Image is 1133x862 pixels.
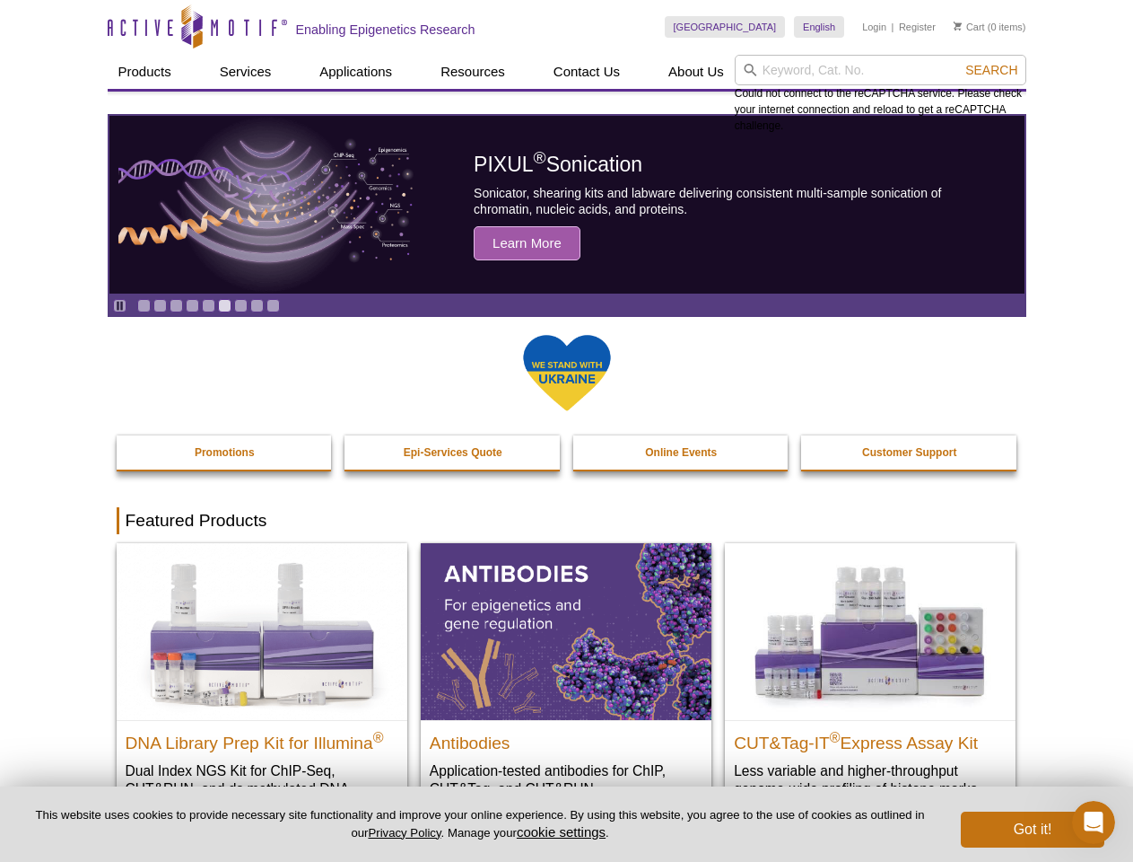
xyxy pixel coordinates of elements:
a: Login [862,21,886,33]
img: Your Cart [954,22,962,31]
a: Privacy Policy [368,826,440,840]
a: English [794,16,844,38]
a: Applications [309,55,403,89]
iframe: Intercom live chat [1072,801,1115,844]
p: Less variable and higher-throughput genome-wide profiling of histone marks​. [734,761,1007,798]
sup: ® [830,729,841,744]
img: CUT&Tag-IT® Express Assay Kit [725,543,1015,719]
a: Toggle autoplay [113,299,126,312]
sup: ® [373,729,384,744]
a: PIXUL sonication PIXUL®Sonication Sonicator, shearing kits and labware delivering consistent mult... [109,116,1024,294]
button: cookie settings [517,824,606,840]
a: [GEOGRAPHIC_DATA] [665,16,786,38]
a: Contact Us [543,55,631,89]
strong: Epi-Services Quote [404,446,502,459]
span: PIXUL Sonication [474,153,642,176]
img: PIXUL sonication [118,115,414,295]
a: Customer Support [801,435,1018,470]
a: Resources [430,55,516,89]
p: Dual Index NGS Kit for ChIP-Seq, CUT&RUN, and ds methylated DNA assays. [126,761,398,816]
a: Products [108,55,182,89]
a: Go to slide 8 [250,299,264,312]
a: Go to slide 9 [266,299,280,312]
a: Services [209,55,283,89]
p: This website uses cookies to provide necessary site functionality and improve your online experie... [29,807,931,841]
a: Go to slide 2 [153,299,167,312]
button: Got it! [961,812,1104,848]
p: Sonicator, shearing kits and labware delivering consistent multi-sample sonication of chromatin, ... [474,185,983,217]
h2: DNA Library Prep Kit for Illumina [126,726,398,752]
h2: Antibodies [430,726,702,752]
input: Keyword, Cat. No. [735,55,1026,85]
a: Online Events [573,435,790,470]
a: Epi-Services Quote [344,435,562,470]
p: Application-tested antibodies for ChIP, CUT&Tag, and CUT&RUN. [430,761,702,798]
div: Could not connect to the reCAPTCHA service. Please check your internet connection and reload to g... [735,55,1026,134]
a: Go to slide 5 [202,299,215,312]
h2: CUT&Tag-IT Express Assay Kit [734,726,1007,752]
strong: Promotions [195,446,255,459]
a: Promotions [117,435,334,470]
sup: ® [534,149,546,168]
a: Go to slide 3 [170,299,183,312]
li: | [892,16,894,38]
img: We Stand With Ukraine [522,333,612,413]
a: Cart [954,21,985,33]
img: DNA Library Prep Kit for Illumina [117,543,407,719]
li: (0 items) [954,16,1026,38]
a: Go to slide 1 [137,299,151,312]
a: Go to slide 4 [186,299,199,312]
article: PIXUL Sonication [109,116,1024,294]
a: All Antibodies Antibodies Application-tested antibodies for ChIP, CUT&Tag, and CUT&RUN. [421,543,711,815]
a: Go to slide 6 [218,299,231,312]
span: Search [965,63,1017,77]
span: Learn More [474,226,580,260]
strong: Customer Support [862,446,956,459]
a: DNA Library Prep Kit for Illumina DNA Library Prep Kit for Illumina® Dual Index NGS Kit for ChIP-... [117,543,407,833]
a: CUT&Tag-IT® Express Assay Kit CUT&Tag-IT®Express Assay Kit Less variable and higher-throughput ge... [725,543,1015,815]
h2: Featured Products [117,507,1017,534]
button: Search [960,62,1023,78]
a: About Us [658,55,735,89]
a: Register [899,21,936,33]
h2: Enabling Epigenetics Research [296,22,475,38]
strong: Online Events [645,446,717,459]
img: All Antibodies [421,543,711,719]
a: Go to slide 7 [234,299,248,312]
